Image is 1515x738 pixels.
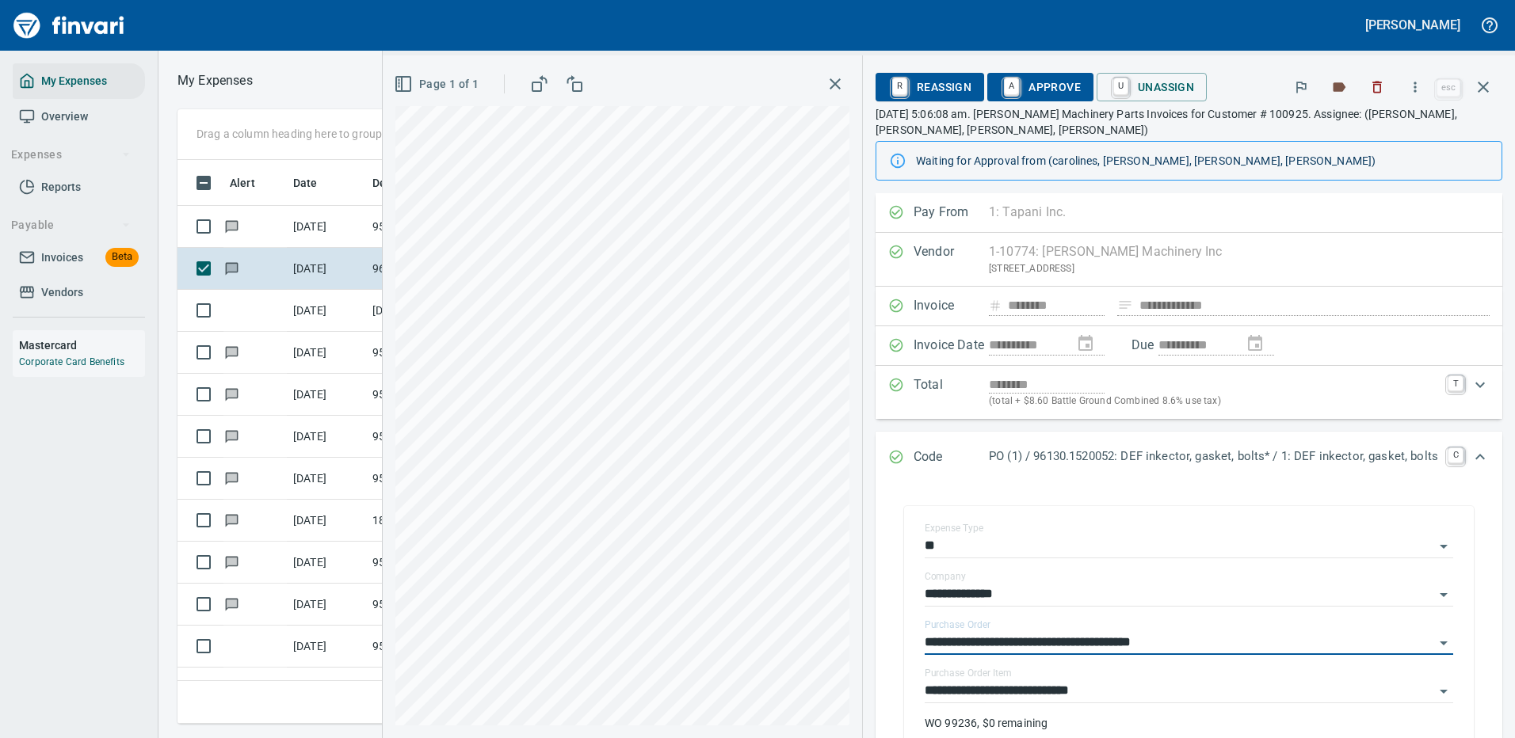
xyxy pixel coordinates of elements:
[223,557,240,567] span: Has messages
[19,337,145,354] h6: Mastercard
[876,106,1502,138] p: [DATE] 5:06:08 am. [PERSON_NAME] Machinery Parts Invoices for Customer # 100925. Assignee: ([PERS...
[13,240,145,276] a: InvoicesBeta
[41,71,107,91] span: My Expenses
[366,248,509,290] td: 96130.1520052
[366,206,509,248] td: 95496.1105101
[11,215,131,235] span: Payable
[293,173,338,192] span: Date
[13,275,145,310] a: Vendors
[10,6,128,44] img: Finvari
[1109,74,1194,101] span: Unassign
[177,71,253,90] nav: breadcrumb
[989,447,1438,466] p: PO (1) / 96130.1520052: DEF inkector, gasket, bolts* / 1: DEF inkector, gasket, bolts
[366,332,509,374] td: 95658.1103125
[1433,680,1455,702] button: Open
[876,73,984,101] button: RReassign
[19,356,124,367] a: Corporate Card Benefits
[1448,375,1463,391] a: T
[223,473,240,483] span: Has messages
[287,206,366,248] td: [DATE]
[11,145,131,165] span: Expenses
[177,71,253,90] p: My Expenses
[1097,73,1207,101] button: UUnassign
[223,347,240,357] span: Has messages
[230,173,276,192] span: Alert
[1000,74,1081,101] span: Approve
[230,173,255,192] span: Alert
[287,374,366,416] td: [DATE]
[287,626,366,668] td: [DATE]
[287,584,366,626] td: [DATE]
[366,374,509,416] td: 95334.1101102
[41,248,83,268] span: Invoices
[372,173,432,192] span: Description
[1398,70,1433,105] button: More
[5,140,137,169] button: Expenses
[916,146,1489,175] div: Waiting for Approval from (carolines, [PERSON_NAME], [PERSON_NAME], [PERSON_NAME])
[1004,78,1019,95] a: A
[5,211,137,240] button: Payable
[287,332,366,374] td: [DATE]
[1284,70,1318,105] button: Flag
[223,599,240,609] span: Has messages
[13,169,145,205] a: Reports
[1433,632,1455,654] button: Open
[1433,68,1502,106] span: Close invoice
[13,63,145,99] a: My Expenses
[987,73,1093,101] button: AApprove
[223,221,240,231] span: Has messages
[1360,70,1395,105] button: Discard
[105,248,139,266] span: Beta
[391,70,485,99] button: Page 1 of 1
[925,668,1011,678] label: Purchase Order Item
[293,173,318,192] span: Date
[366,542,509,584] td: 95658.1103125
[366,626,509,668] td: 95335.1101102
[223,515,240,525] span: Has messages
[287,668,366,709] td: [DATE]
[366,500,509,542] td: 18779.653013
[372,173,452,192] span: Description
[1433,584,1455,606] button: Open
[287,248,366,290] td: [DATE]
[366,668,509,709] td: 95681.2740007
[287,458,366,500] td: [DATE]
[287,500,366,542] td: [DATE]
[925,715,1453,731] p: WO 99236, $0 remaining
[925,572,966,581] label: Company
[914,375,989,409] p: Total
[41,177,81,197] span: Reports
[876,432,1502,484] div: Expand
[366,458,509,500] td: 95379.1105101
[41,107,88,127] span: Overview
[13,99,145,135] a: Overview
[914,447,989,468] p: Code
[876,366,1502,419] div: Expand
[287,290,366,332] td: [DATE]
[41,283,83,302] span: Vendors
[223,263,240,273] span: Has messages
[1437,79,1460,97] a: esc
[925,620,990,630] label: Purchase Order
[287,542,366,584] td: [DATE]
[366,416,509,458] td: 95681.2740007
[287,416,366,458] td: [DATE]
[989,394,1438,409] p: (total + $8.60 Battle Ground Combined 8.6% use tax)
[223,389,240,399] span: Has messages
[366,290,509,332] td: [DATE] Invoice 16251109 from [PERSON_NAME] Machinery Inc (1-10774)
[366,584,509,626] td: 95374.1105101
[1448,447,1463,463] a: C
[1322,70,1357,105] button: Labels
[397,74,479,94] span: Page 1 of 1
[223,431,240,441] span: Has messages
[1365,17,1460,33] h5: [PERSON_NAME]
[925,523,983,533] label: Expense Type
[1433,535,1455,557] button: Open
[888,74,971,101] span: Reassign
[1113,78,1128,95] a: U
[892,78,907,95] a: R
[1361,13,1464,37] button: [PERSON_NAME]
[197,126,429,142] p: Drag a column heading here to group the table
